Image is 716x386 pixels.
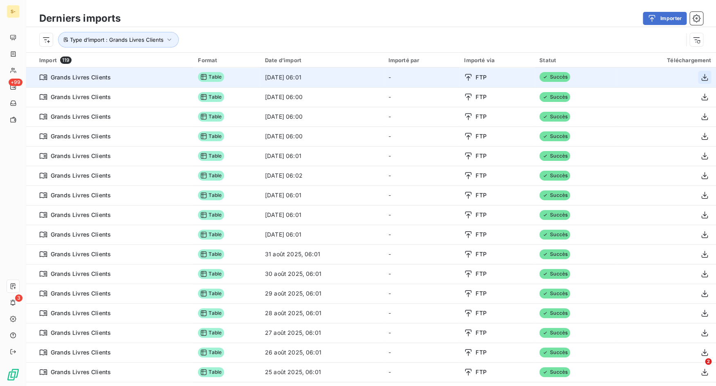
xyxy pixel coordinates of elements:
[198,348,224,357] span: Table
[51,289,111,298] span: Grands Livres Clients
[539,171,570,181] span: Succès
[198,190,224,200] span: Table
[51,348,111,357] span: Grands Livres Clients
[260,185,384,205] td: [DATE] 06:01
[265,57,379,63] div: Date d’import
[51,230,111,239] span: Grands Livres Clients
[383,146,459,166] td: -
[383,166,459,185] td: -
[198,367,224,377] span: Table
[51,93,111,101] span: Grands Livres Clients
[260,264,384,284] td: 30 août 2025, 06:01
[260,68,384,87] td: [DATE] 06:01
[476,132,486,140] span: FTP
[383,87,459,107] td: -
[476,309,486,317] span: FTP
[51,191,111,199] span: Grands Livres Clients
[51,368,111,376] span: Grands Livres Clients
[539,72,570,82] span: Succès
[198,92,224,102] span: Table
[198,308,224,318] span: Table
[539,289,570,298] span: Succès
[539,269,570,279] span: Succès
[388,57,454,63] div: Importé par
[383,225,459,244] td: -
[539,190,570,200] span: Succès
[476,289,486,298] span: FTP
[383,303,459,323] td: -
[643,12,687,25] button: Importer
[476,73,486,81] span: FTP
[476,348,486,357] span: FTP
[260,284,384,303] td: 29 août 2025, 06:01
[688,358,708,378] iframe: Intercom live chat
[260,166,384,185] td: [DATE] 06:02
[539,57,611,63] div: Statut
[51,329,111,337] span: Grands Livres Clients
[198,210,224,220] span: Table
[539,210,570,220] span: Succès
[51,309,111,317] span: Grands Livres Clients
[539,249,570,259] span: Succès
[260,126,384,146] td: [DATE] 06:00
[539,328,570,338] span: Succès
[260,244,384,264] td: 31 août 2025, 06:01
[476,230,486,239] span: FTP
[39,11,121,26] h3: Derniers imports
[51,172,111,180] span: Grands Livres Clients
[60,56,72,64] span: 119
[383,126,459,146] td: -
[705,358,712,365] span: 2
[383,323,459,343] td: -
[539,348,570,357] span: Succès
[198,171,224,181] span: Table
[539,230,570,239] span: Succès
[51,211,111,219] span: Grands Livres Clients
[539,131,570,141] span: Succès
[198,72,224,82] span: Table
[51,113,111,121] span: Grands Livres Clients
[198,112,224,122] span: Table
[260,205,384,225] td: [DATE] 06:01
[383,107,459,126] td: -
[383,205,459,225] td: -
[539,308,570,318] span: Succès
[260,362,384,382] td: 25 août 2025, 06:01
[476,172,486,180] span: FTP
[70,36,164,43] span: Type d’import : Grands Livres Clients
[539,367,570,377] span: Succès
[476,270,486,278] span: FTP
[51,132,111,140] span: Grands Livres Clients
[620,57,711,63] div: Téléchargement
[15,294,22,302] span: 3
[383,185,459,205] td: -
[198,328,224,338] span: Table
[260,323,384,343] td: 27 août 2025, 06:01
[198,249,224,259] span: Table
[260,225,384,244] td: [DATE] 06:01
[476,152,486,160] span: FTP
[198,151,224,161] span: Table
[260,107,384,126] td: [DATE] 06:00
[476,250,486,258] span: FTP
[39,56,188,64] div: Import
[476,191,486,199] span: FTP
[539,92,570,102] span: Succès
[260,146,384,166] td: [DATE] 06:01
[198,131,224,141] span: Table
[198,269,224,279] span: Table
[198,57,255,63] div: Format
[260,87,384,107] td: [DATE] 06:00
[260,343,384,362] td: 26 août 2025, 06:01
[383,362,459,382] td: -
[51,73,111,81] span: Grands Livres Clients
[9,79,22,86] span: +99
[51,152,111,160] span: Grands Livres Clients
[51,270,111,278] span: Grands Livres Clients
[260,303,384,323] td: 28 août 2025, 06:01
[198,289,224,298] span: Table
[464,57,530,63] div: Importé via
[539,151,570,161] span: Succès
[383,244,459,264] td: -
[476,368,486,376] span: FTP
